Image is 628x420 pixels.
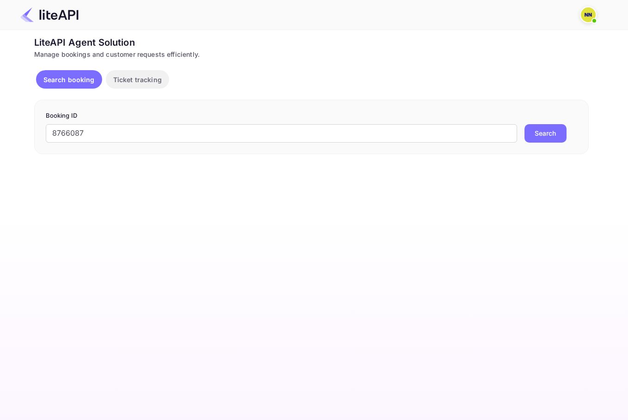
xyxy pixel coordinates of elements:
[581,7,596,22] img: N/A N/A
[46,111,577,120] p: Booking ID
[34,36,589,49] div: LiteAPI Agent Solution
[43,75,95,84] p: Search booking
[524,124,567,143] button: Search
[46,124,517,143] input: Enter Booking ID (e.g., 63782194)
[20,7,79,22] img: LiteAPI Logo
[34,49,589,59] div: Manage bookings and customer requests efficiently.
[113,75,162,84] p: Ticket tracking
